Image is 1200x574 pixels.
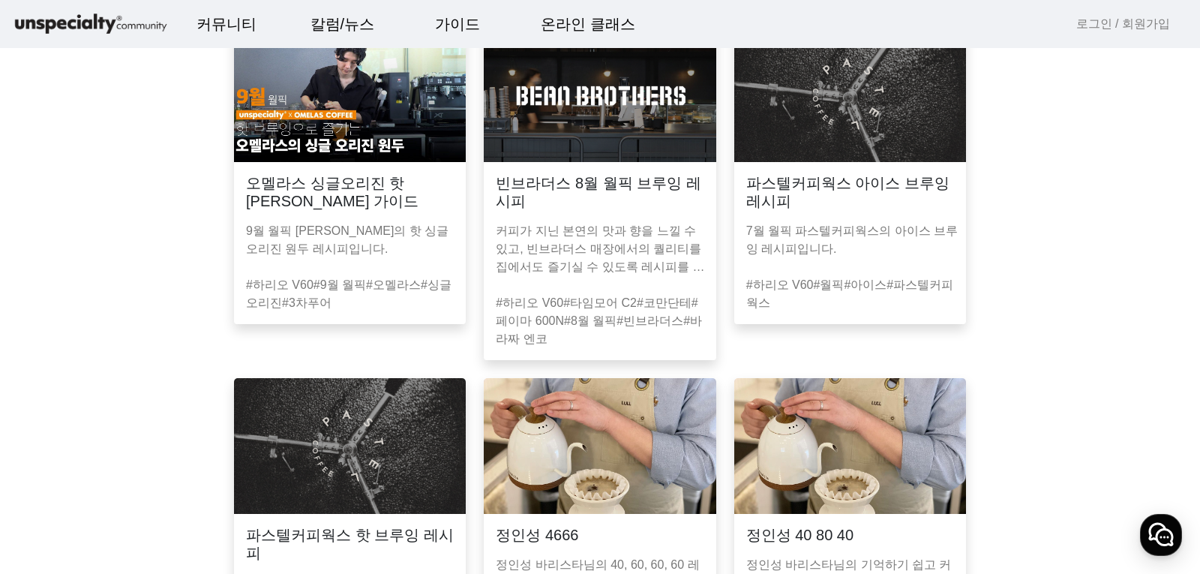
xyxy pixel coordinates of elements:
[563,296,637,309] a: #타임모어 C2
[246,278,313,291] a: #하리오 V60
[99,449,193,487] a: 대화
[529,4,647,44] a: 온라인 클래스
[47,472,56,484] span: 홈
[232,472,250,484] span: 설정
[496,526,578,544] h3: 정인성 4666
[496,222,709,276] p: 커피가 지닌 본연의 맛과 향을 느낄 수 있고, 빈브라더스 매장에서의 퀄리티를 집에서도 즐기실 수 있도록 레시피를 준비하였습니다.
[4,449,99,487] a: 홈
[193,449,288,487] a: 설정
[564,314,616,327] a: #8월 월픽
[137,473,155,485] span: 대화
[616,314,683,327] a: #빈브라더스
[282,296,331,309] a: #3차푸어
[746,222,960,258] p: 7월 월픽 파스텔커피웍스의 아이스 브루잉 레시피입니다.
[184,4,268,44] a: 커뮤니티
[246,174,454,210] h3: 오멜라스 싱글오리진 핫 [PERSON_NAME] 가이드
[225,26,475,360] a: 오멜라스 싱글오리진 핫 [PERSON_NAME] 가이드9월 월픽 [PERSON_NAME]의 핫 싱글오리진 원두 레시피입니다.#하리오 V60#9월 월픽#오멜라스#싱글오리진#3차푸어
[813,278,844,291] a: #월픽
[496,296,697,327] a: #페이마 600N
[1076,15,1170,33] a: 로그인 / 회원가입
[746,526,853,544] h3: 정인성 40 80 40
[746,278,814,291] a: #하리오 V60
[366,278,421,291] a: #오멜라스
[496,174,703,210] h3: 빈브라더스 8월 월픽 브루잉 레시피
[246,278,451,309] a: #싱글오리진
[637,296,691,309] a: #코만단테
[246,526,454,562] h3: 파스텔커피웍스 핫 브루잉 레시피
[746,174,954,210] h3: 파스텔커피웍스 아이스 브루잉 레시피
[844,278,886,291] a: #아이스
[246,222,460,258] p: 9월 월픽 [PERSON_NAME]의 핫 싱글오리진 원두 레시피입니다.
[12,11,169,38] img: logo
[475,26,724,360] a: 빈브라더스 8월 월픽 브루잉 레시피커피가 지닌 본연의 맛과 향을 느낄 수 있고, 빈브라더스 매장에서의 퀄리티를 집에서도 즐기실 수 있도록 레시피를 준비하였습니다.#하리오 V6...
[313,278,366,291] a: #9월 월픽
[725,26,975,360] a: 파스텔커피웍스 아이스 브루잉 레시피7월 월픽 파스텔커피웍스의 아이스 브루잉 레시피입니다.#하리오 V60#월픽#아이스#파스텔커피웍스
[423,4,492,44] a: 가이드
[298,4,387,44] a: 칼럼/뉴스
[496,296,563,309] a: #하리오 V60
